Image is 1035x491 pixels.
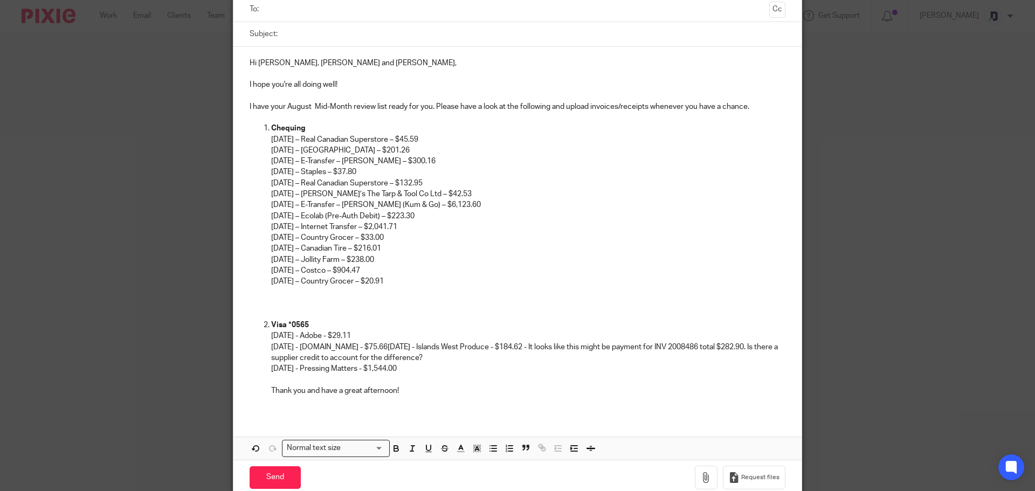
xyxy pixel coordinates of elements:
strong: Chequing [271,125,306,132]
p: I have your August Mid-Month review list ready for you. Please have a look at the following and u... [250,101,785,112]
label: To: [250,4,261,15]
p: I hope you're all doing well! [250,79,785,90]
input: Search for option [344,442,383,454]
div: Search for option [282,440,390,457]
p: Hi [PERSON_NAME], [PERSON_NAME] and [PERSON_NAME], [250,58,785,68]
label: Subject: [250,29,278,39]
strong: Visa *0565 [271,321,309,329]
span: Normal text size [285,442,343,454]
p: [DATE] - Pressing Matters - $1,544.00 [271,363,785,374]
p: [DATE] - Adobe - $29.11 [DATE] - [DOMAIN_NAME] - $75.66 [DATE] - Islands West Produce - $184.62 -... [271,330,785,363]
button: Cc [769,2,785,18]
button: Request files [723,466,785,490]
span: Request files [741,473,779,482]
p: [DATE] – Real Canadian Superstore – $45.59 [DATE] – [GEOGRAPHIC_DATA] – $201.26 [DATE] – E-Transf... [271,134,785,287]
p: Thank you and have a great afternoon! [271,385,785,396]
input: Send [250,466,301,489]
